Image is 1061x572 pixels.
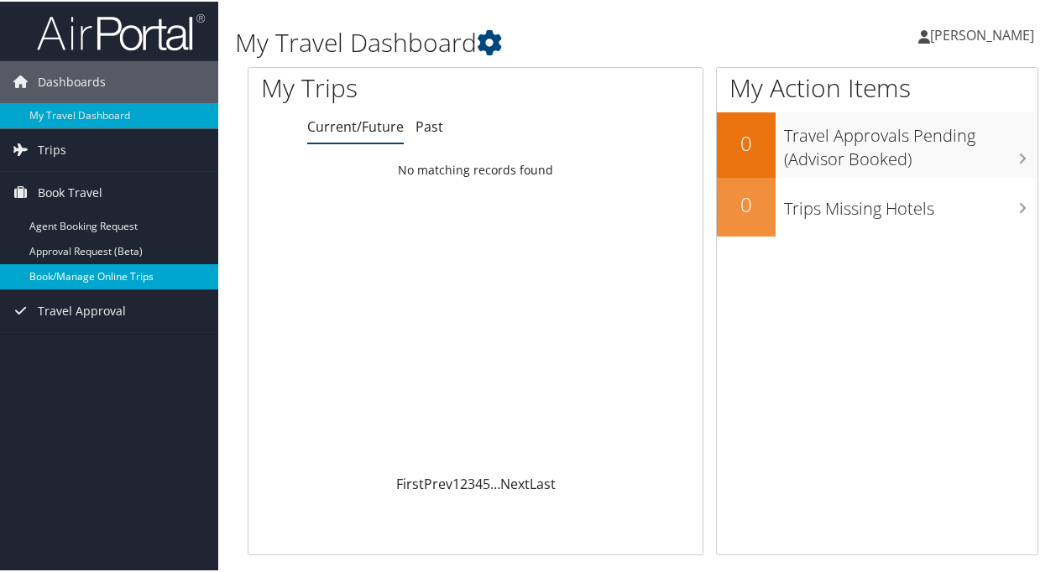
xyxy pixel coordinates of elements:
a: Past [416,116,443,134]
span: Book Travel [38,170,102,212]
span: Travel Approval [38,289,126,330]
h2: 0 [717,127,776,156]
a: 3 [468,473,475,491]
h1: My Trips [261,69,501,104]
a: 5 [483,473,490,491]
a: First [396,473,424,491]
h2: 0 [717,189,776,217]
a: [PERSON_NAME] [918,8,1051,59]
a: Current/Future [307,116,404,134]
h1: My Action Items [717,69,1037,104]
h3: Trips Missing Hotels [784,187,1037,219]
span: Dashboards [38,60,106,101]
h3: Travel Approvals Pending (Advisor Booked) [784,114,1037,169]
a: 4 [475,473,483,491]
a: 0Trips Missing Hotels [717,176,1037,235]
a: 2 [460,473,468,491]
span: … [490,473,500,491]
td: No matching records found [248,153,703,184]
span: Trips [38,127,66,169]
a: 1 [452,473,460,491]
h1: My Travel Dashboard [235,23,779,59]
a: Last [530,473,556,491]
img: airportal-logo.png [37,11,205,50]
span: [PERSON_NAME] [930,24,1034,43]
a: Prev [424,473,452,491]
a: 0Travel Approvals Pending (Advisor Booked) [717,111,1037,175]
a: Next [500,473,530,491]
